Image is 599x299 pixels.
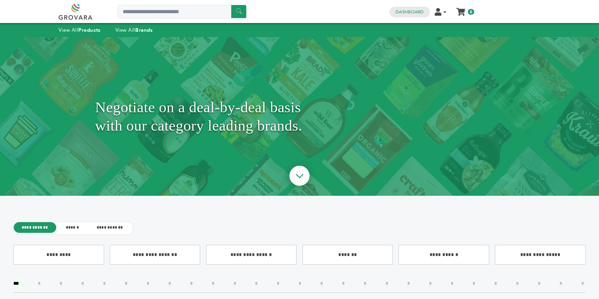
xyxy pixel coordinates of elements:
a: View AllProducts [59,27,101,33]
strong: Brands [135,27,153,33]
a: Dashboard [396,9,424,15]
img: ourBrandsHeroArrow.png [282,159,317,194]
input: Search a product or brand... [117,5,246,18]
strong: Products [78,27,100,33]
h1: Negotiate on a deal-by-deal basis with our category leading brands. [95,54,504,179]
a: My Cart [457,6,465,13]
span: 0 [468,9,474,15]
a: View AllBrands [115,27,153,33]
